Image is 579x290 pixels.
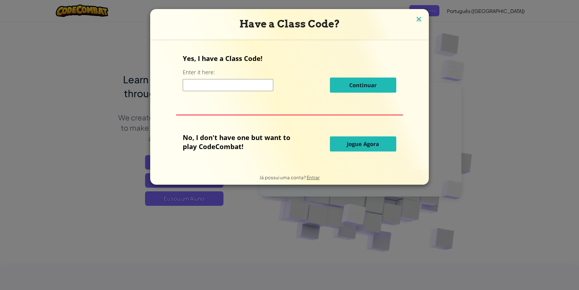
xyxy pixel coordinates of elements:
span: Continuar [349,81,377,89]
span: Have a Class Code? [239,18,340,30]
p: No, I don't have one but want to play CodeCombat! [183,133,299,151]
a: Entrar [307,174,320,180]
p: Yes, I have a Class Code! [183,54,396,63]
span: Jogue Agora [347,140,379,148]
span: Já possui uma conta? [259,174,307,180]
label: Enter it here: [183,69,215,76]
button: Continuar [330,78,396,93]
button: Jogue Agora [330,136,396,151]
img: close icon [415,15,423,24]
